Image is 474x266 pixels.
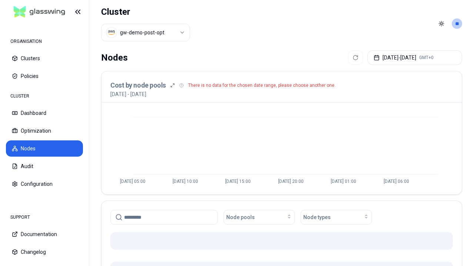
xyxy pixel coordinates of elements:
button: Nodes [6,140,83,157]
div: gw-demo-post-opt [120,29,164,36]
button: Select a value [101,24,190,41]
div: Nodes [101,50,128,65]
button: Audit [6,158,83,174]
span: Node pools [226,214,255,221]
button: Policies [6,68,83,84]
div: ORGANISATION [6,34,83,49]
div: CLUSTER [6,89,83,103]
tspan: [DATE] 06:00 [384,179,409,184]
tspan: [DATE] 05:00 [120,179,146,184]
h1: Cluster [101,6,190,18]
p: [DATE] - [DATE] [110,91,146,98]
h3: Cost by node pools [110,80,166,91]
button: Changelog [6,244,83,260]
button: Optimization [6,123,83,139]
button: Node pools [224,210,295,225]
img: aws [108,29,115,36]
tspan: [DATE] 01:00 [331,179,356,184]
button: Dashboard [6,105,83,121]
span: GMT+0 [419,55,434,61]
button: Configuration [6,176,83,192]
img: GlassWing [11,3,68,21]
div: SUPPORT [6,210,83,225]
tspan: [DATE] 15:00 [225,179,251,184]
p: There is no data for the chosen date range, please choose another one. [188,82,336,88]
span: Node types [303,214,331,221]
tspan: [DATE] 20:00 [278,179,304,184]
button: Documentation [6,226,83,242]
button: [DATE]-[DATE]GMT+0 [367,50,462,65]
button: Node types [301,210,372,225]
button: Clusters [6,50,83,66]
tspan: [DATE] 10:00 [173,179,198,184]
